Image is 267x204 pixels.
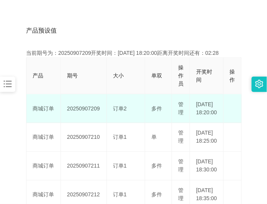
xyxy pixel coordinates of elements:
td: 20250907211 [61,152,107,181]
div: 当前期号为：20250907209开奖时间：[DATE] 18:20:00距离开奖时间还有：02:28 [26,49,241,57]
td: [DATE] 18:30:00 [190,152,224,181]
span: 期号 [67,72,78,79]
span: 开奖时间 [196,69,212,83]
span: 产品 [33,72,43,79]
i: 图标： 条形图 [3,79,13,89]
span: 订单1 [113,192,127,198]
span: 订单1 [113,163,127,169]
span: 多件 [151,163,162,169]
td: 管理 [172,94,190,123]
span: 单双 [151,72,162,79]
span: 大小 [113,72,124,79]
td: 20250907210 [61,123,107,152]
span: 单 [151,134,157,140]
span: 订单1 [113,134,127,140]
td: 商城订单 [26,123,61,152]
td: 商城订单 [26,152,61,181]
td: 管理 [172,152,190,181]
span: 订单2 [113,105,127,112]
td: 商城订单 [26,94,61,123]
span: 多件 [151,192,162,198]
span: 多件 [151,105,162,112]
span: 操作 [230,69,235,83]
td: 管理 [172,123,190,152]
i: 图标： 设置 [255,80,264,88]
td: [DATE] 18:20:00 [190,94,224,123]
span: 产品预设值 [26,26,57,35]
td: 20250907209 [61,94,107,123]
span: 操作员 [178,64,183,87]
td: [DATE] 18:25:00 [190,123,224,152]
